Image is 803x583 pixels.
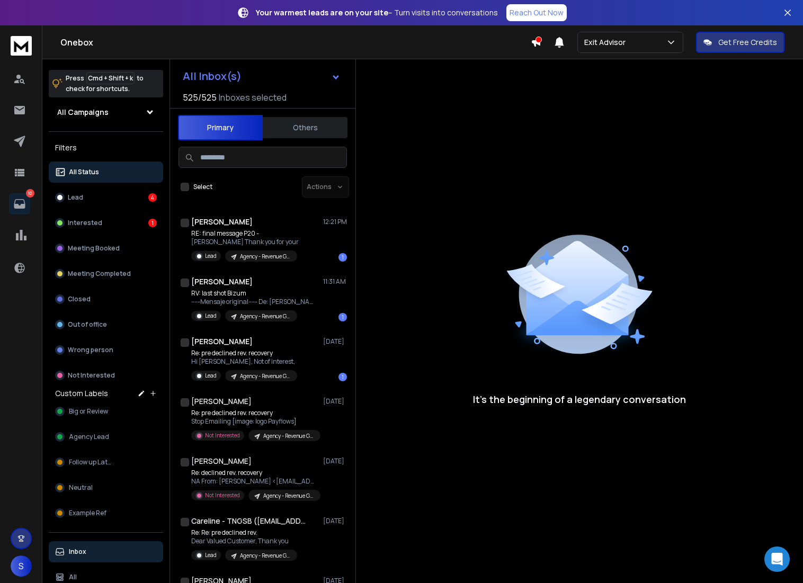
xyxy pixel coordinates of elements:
h3: Filters [49,140,163,155]
p: Lead [205,252,217,260]
p: Re: pre declined rev. recovery [191,409,318,417]
p: Inbox [69,548,86,556]
p: Agency - Revenue Giants - Payment [263,492,314,500]
div: 1 [338,313,347,321]
button: S [11,555,32,577]
p: NA From: [PERSON_NAME] <[EMAIL_ADDRESS][DOMAIN_NAME]> Date: [DATE], [191,477,318,486]
button: Not Interested [49,365,163,386]
div: 1 [148,219,157,227]
p: Stop Emailing [image: logo Payflows] [191,417,318,426]
div: 4 [148,193,157,202]
h1: [PERSON_NAME] [191,396,252,407]
p: Out of office [68,320,107,329]
span: Follow up Later [69,458,114,467]
button: Out of office [49,314,163,335]
div: 1 [338,373,347,381]
p: 11:31 AM [323,277,347,286]
p: Wrong person [68,346,113,354]
p: RV: last shot Bizum [191,289,318,298]
div: Open Intercom Messenger [764,546,790,572]
h1: [PERSON_NAME] [191,217,253,227]
h1: [PERSON_NAME] [191,456,252,467]
p: Re: Re: pre declined rev. [191,528,297,537]
p: Agency - Revenue Giants - Payment [240,372,291,380]
span: Big or Review [69,407,108,416]
button: Meeting Booked [49,238,163,259]
h3: Custom Labels [55,388,108,399]
img: logo [11,36,32,56]
button: All Campaigns [49,102,163,123]
button: Interested1 [49,212,163,234]
span: Cmd + Shift + k [86,72,135,84]
span: Example Ref [69,509,106,517]
p: Exit Advisor [584,37,630,48]
p: Hi [PERSON_NAME], Not of interest, [191,357,297,366]
button: Follow up Later [49,452,163,473]
button: Get Free Credits [696,32,784,53]
a: Reach Out Now [506,4,567,21]
button: Others [263,116,347,139]
button: Big or Review [49,401,163,422]
p: 10 [26,189,34,198]
p: Meeting Completed [68,270,131,278]
p: – Turn visits into conversations [256,7,498,18]
button: All Inbox(s) [174,66,349,87]
p: Meeting Booked [68,244,120,253]
p: Interested [68,219,102,227]
p: Re: pre declined rev. recovery [191,349,297,357]
button: Lead4 [49,187,163,208]
p: Lead [68,193,83,202]
label: Select [193,183,212,191]
p: All Status [69,168,99,176]
div: 1 [338,253,347,262]
p: [PERSON_NAME] Thank you for your [191,238,299,246]
h1: All Campaigns [57,107,109,118]
span: Agency Lead [69,433,109,441]
p: [DATE] [323,457,347,465]
button: Closed [49,289,163,310]
p: Re: declined rev. recovery [191,469,318,477]
button: Primary [178,115,263,140]
button: Inbox [49,541,163,562]
p: Get Free Credits [718,37,777,48]
p: Press to check for shortcuts. [66,73,144,94]
p: Lead [205,312,217,320]
p: [DATE] [323,337,347,346]
p: Dear Valued Customer, Thank you [191,537,297,545]
h1: Careline - TNGSB ([EMAIL_ADDRESS][DOMAIN_NAME]) [191,516,308,526]
p: Agency - Revenue Giants - Payment [240,312,291,320]
h1: [PERSON_NAME] [191,276,253,287]
h1: [PERSON_NAME] [191,336,253,347]
p: Lead [205,551,217,559]
p: 12:21 PM [323,218,347,226]
button: Meeting Completed [49,263,163,284]
p: Agency - Revenue Giants - Payment [263,432,314,440]
p: Not Interested [68,371,115,380]
p: All [69,573,77,581]
p: RE: final message P20 - [191,229,299,238]
p: Agency - Revenue Giants - Payment [240,253,291,261]
button: Neutral [49,477,163,498]
a: 10 [9,193,30,214]
button: All Status [49,162,163,183]
span: 525 / 525 [183,91,217,104]
p: Lead [205,372,217,380]
p: [DATE] [323,397,347,406]
p: It’s the beginning of a legendary conversation [473,392,686,407]
h3: Inboxes selected [219,91,287,104]
strong: Your warmest leads are on your site [256,7,388,17]
button: Example Ref [49,503,163,524]
h1: Onebox [60,36,531,49]
p: Reach Out Now [510,7,564,18]
p: Closed [68,295,91,303]
p: Not Interested [205,432,240,440]
p: Agency - Revenue Giants - Payment [240,552,291,560]
button: Agency Lead [49,426,163,447]
p: Not Interested [205,491,240,499]
button: Wrong person [49,339,163,361]
h1: All Inbox(s) [183,71,242,82]
p: [DATE] [323,517,347,525]
span: Neutral [69,483,93,492]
